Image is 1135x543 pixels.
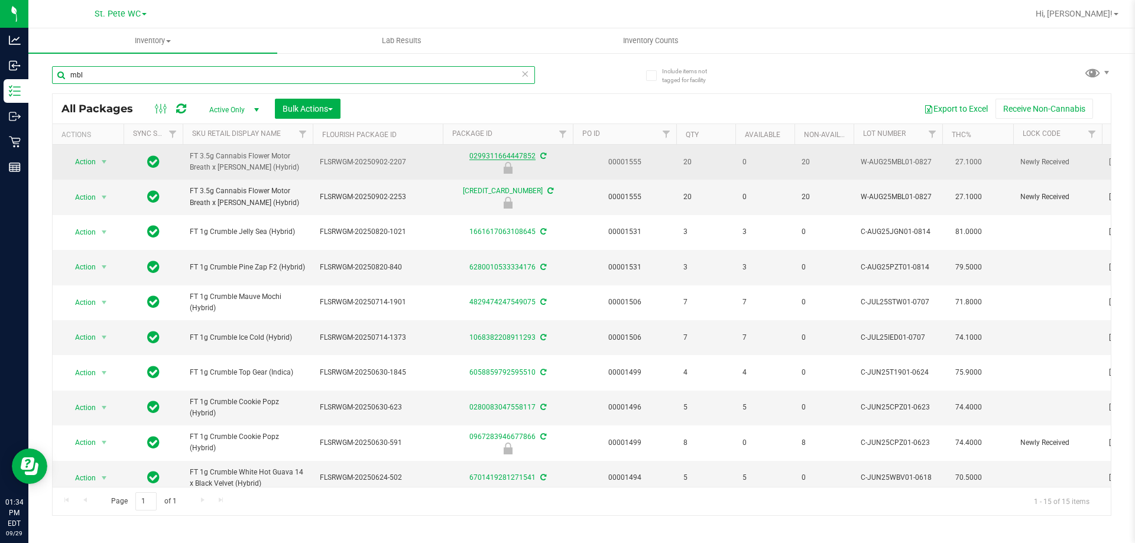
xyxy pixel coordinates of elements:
a: Sku Retail Display Name [192,129,281,138]
span: In Sync [147,469,160,486]
a: Inventory Counts [526,28,775,53]
a: Package ID [452,129,492,138]
span: 27.1000 [949,154,988,171]
span: Newly Received [1020,437,1095,448]
span: FLSRWGM-20250630-591 [320,437,436,448]
span: Action [64,294,96,311]
a: 0299311664447852 [469,152,536,160]
span: FT 1g Crumble White Hot Guava 14 x Black Velvet (Hybrid) [190,467,306,489]
span: Sync from Compliance System [546,187,553,195]
a: 00001531 [608,263,641,271]
span: FLSRWGM-20250714-1901 [320,297,436,308]
a: Filter [1082,124,1102,144]
span: select [97,189,112,206]
span: select [97,259,112,275]
span: In Sync [147,329,160,346]
a: 0280083047558117 [469,403,536,411]
a: Available [745,131,780,139]
span: In Sync [147,294,160,310]
inline-svg: Analytics [9,34,21,46]
a: 1068382208911293 [469,333,536,342]
span: 5 [683,402,728,413]
span: C-JUN25CPZ01-0623 [861,437,935,448]
a: 0967283946677866 [469,433,536,441]
span: Inventory Counts [607,35,695,46]
a: Qty [686,131,699,139]
a: 00001496 [608,403,641,411]
a: 00001494 [608,473,641,482]
span: Action [64,154,96,170]
a: Filter [553,124,573,144]
span: 20 [683,157,728,168]
span: C-JUL25IED01-0707 [861,332,935,343]
span: Action [64,189,96,206]
a: 00001499 [608,368,641,376]
span: FT 1g Crumble Mauve Mochi (Hybrid) [190,291,306,314]
a: THC% [952,131,971,139]
input: 1 [135,492,157,511]
inline-svg: Inbound [9,60,21,71]
span: 71.8000 [949,294,988,311]
span: Lab Results [366,35,437,46]
span: select [97,329,112,346]
span: 81.0000 [949,223,988,240]
span: FT 1g Crumble Top Gear (Indica) [190,367,306,378]
span: FT 1g Crumble Cookie Popz (Hybrid) [190,431,306,454]
a: 6701419281271541 [469,473,536,482]
span: FLSRWGM-20250714-1373 [320,332,436,343]
div: Newly Received [441,443,575,454]
span: FLSRWGM-20250902-2253 [320,191,436,203]
span: 27.1000 [949,188,988,206]
span: Action [64,434,96,451]
span: FLSRWGM-20250624-502 [320,472,436,483]
a: Filter [657,124,676,144]
a: 00001531 [608,227,641,236]
span: In Sync [147,259,160,275]
span: 74.4000 [949,434,988,451]
span: 0 [802,262,847,273]
span: Action [64,329,96,346]
span: 5 [742,472,787,483]
a: 4829474247549075 [469,298,536,306]
span: Action [64,259,96,275]
span: 8 [802,437,847,448]
span: Action [64,470,96,486]
span: In Sync [147,154,160,170]
span: 3 [742,226,787,238]
span: Action [64,399,96,416]
a: 6058859792595510 [469,368,536,376]
span: 3 [742,262,787,273]
span: 0 [802,332,847,343]
inline-svg: Inventory [9,85,21,97]
span: 75.9000 [949,364,988,381]
span: 0 [742,191,787,203]
span: 4 [683,367,728,378]
a: 00001555 [608,193,641,201]
iframe: Resource center [12,448,47,484]
span: 4 [742,367,787,378]
span: FLSRWGM-20250630-1845 [320,367,436,378]
span: 5 [683,472,728,483]
span: Sync from Compliance System [539,473,546,482]
span: 74.4000 [949,399,988,416]
span: select [97,224,112,240]
a: Inventory [28,28,277,53]
div: Actions [61,131,119,139]
span: Sync from Compliance System [539,403,546,411]
span: 20 [683,191,728,203]
span: select [97,154,112,170]
span: 7 [683,332,728,343]
span: 3 [683,262,728,273]
span: In Sync [147,223,160,240]
span: FLSRWGM-20250820-1021 [320,226,436,238]
span: W-AUG25MBL01-0827 [861,191,935,203]
span: 70.5000 [949,469,988,486]
span: Bulk Actions [283,104,333,113]
span: FLSRWGM-20250630-623 [320,402,436,413]
inline-svg: Outbound [9,110,21,122]
button: Receive Non-Cannabis [995,99,1093,119]
span: select [97,470,112,486]
input: Search Package ID, Item Name, SKU, Lot or Part Number... [52,66,535,84]
span: 74.1000 [949,329,988,346]
a: Filter [163,124,183,144]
